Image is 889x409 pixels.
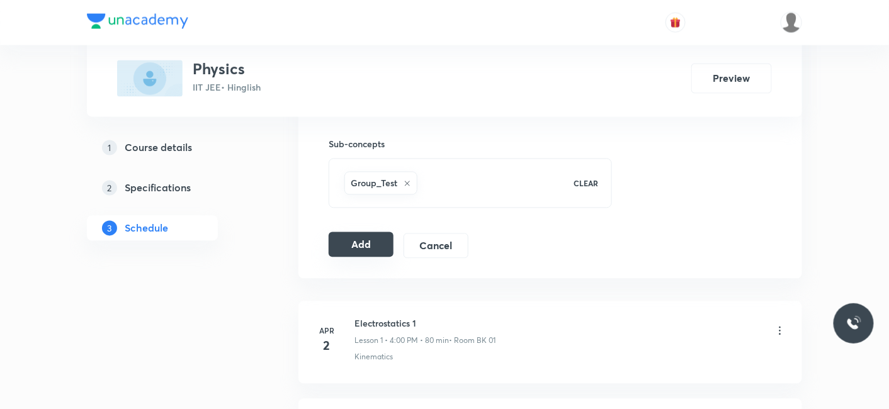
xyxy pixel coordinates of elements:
[314,337,339,356] h4: 2
[574,178,599,189] p: CLEAR
[193,60,261,79] h3: Physics
[354,335,449,347] p: Lesson 1 • 4:00 PM • 80 min
[314,325,339,337] h6: Apr
[691,64,772,94] button: Preview
[102,140,117,155] p: 1
[449,335,495,347] p: • Room BK 01
[87,14,188,29] img: Company Logo
[87,135,258,160] a: 1Course details
[781,12,802,33] img: Mukesh Gupta
[351,177,397,190] h6: Group_Test
[329,232,394,257] button: Add
[117,60,183,97] img: D749EC9A-D949-44F8-9EC0-1033E04E39B8_plus.png
[354,317,495,330] h6: Electrostatics 1
[125,221,168,236] h5: Schedule
[354,352,393,363] p: Kinematics
[87,14,188,32] a: Company Logo
[329,138,612,151] h6: Sub-concepts
[102,221,117,236] p: 3
[125,140,192,155] h5: Course details
[846,316,861,331] img: ttu
[670,17,681,28] img: avatar
[102,181,117,196] p: 2
[404,233,468,259] button: Cancel
[665,13,686,33] button: avatar
[125,181,191,196] h5: Specifications
[87,176,258,201] a: 2Specifications
[193,81,261,94] p: IIT JEE • Hinglish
